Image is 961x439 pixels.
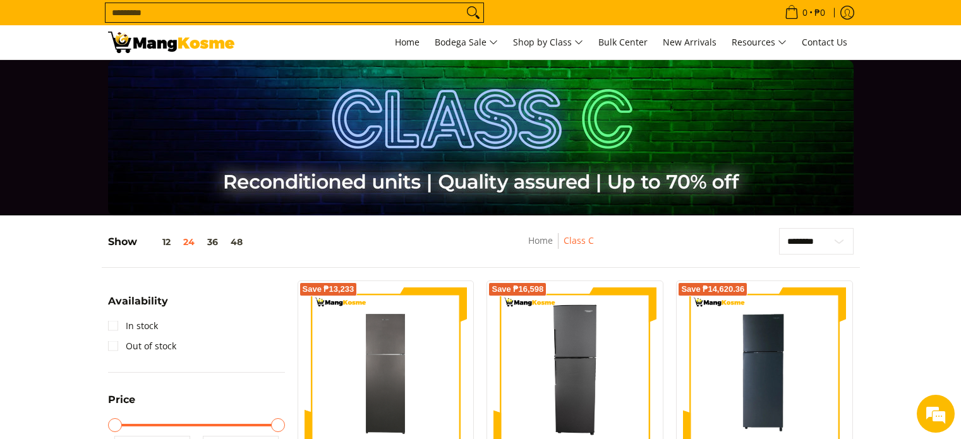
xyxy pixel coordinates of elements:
[813,8,827,17] span: ₱0
[177,237,201,247] button: 24
[224,237,249,247] button: 48
[528,234,553,246] a: Home
[108,316,158,336] a: In stock
[725,25,793,59] a: Resources
[592,25,654,59] a: Bulk Center
[303,286,354,293] span: Save ₱13,233
[108,395,135,405] span: Price
[598,36,648,48] span: Bulk Center
[137,237,177,247] button: 12
[108,336,176,356] a: Out of stock
[564,234,594,246] a: Class C
[201,237,224,247] button: 36
[795,25,854,59] a: Contact Us
[802,36,847,48] span: Contact Us
[435,35,498,51] span: Bodega Sale
[450,233,672,262] nav: Breadcrumbs
[513,35,583,51] span: Shop by Class
[108,395,135,414] summary: Open
[801,8,809,17] span: 0
[395,36,420,48] span: Home
[463,3,483,22] button: Search
[781,6,829,20] span: •
[732,35,787,51] span: Resources
[492,286,543,293] span: Save ₱16,598
[663,36,716,48] span: New Arrivals
[681,286,744,293] span: Save ₱14,620.36
[108,296,168,316] summary: Open
[108,236,249,248] h5: Show
[108,296,168,306] span: Availability
[389,25,426,59] a: Home
[428,25,504,59] a: Bodega Sale
[507,25,589,59] a: Shop by Class
[656,25,723,59] a: New Arrivals
[108,32,234,53] img: Class C Home &amp; Business Appliances: Up to 70% Off l Mang Kosme
[247,25,854,59] nav: Main Menu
